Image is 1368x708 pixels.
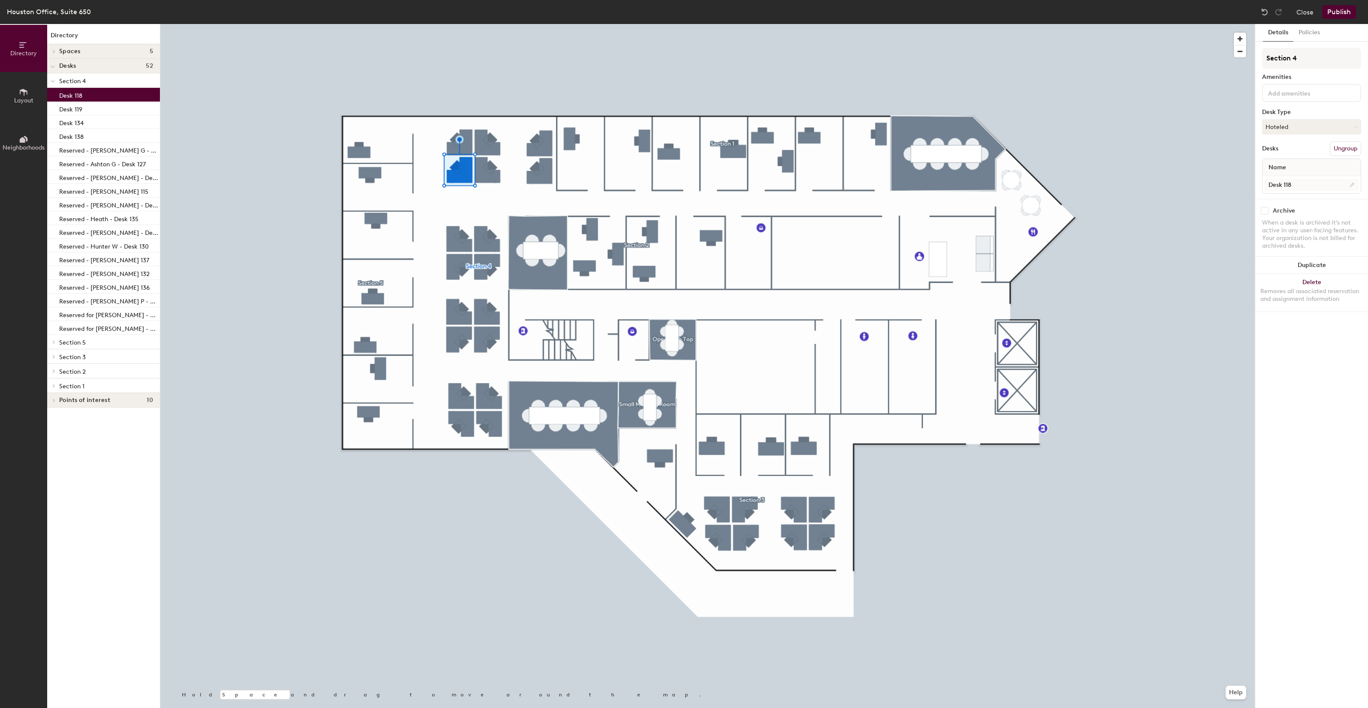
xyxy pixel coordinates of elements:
[59,117,84,127] p: Desk 134
[1226,686,1246,699] button: Help
[1263,24,1293,42] button: Details
[1262,109,1361,116] div: Desk Type
[1255,257,1368,274] button: Duplicate
[3,144,45,151] span: Neighborhoods
[59,90,82,99] p: Desk 118
[59,254,149,264] p: Reserved - [PERSON_NAME] 137
[147,397,153,404] span: 10
[10,50,37,57] span: Directory
[59,397,110,404] span: Points of interest
[1322,5,1356,19] button: Publish
[59,240,149,250] p: Reserved - Hunter W - Desk 130
[59,383,84,390] span: Section 1
[59,282,150,291] p: Reserved - [PERSON_NAME] 136
[59,172,158,182] p: Reserved - [PERSON_NAME] - Desk 131
[7,6,91,17] div: Houston Office, Suite 650
[59,186,148,195] p: Reserved - [PERSON_NAME] 115
[1273,207,1295,214] div: Archive
[1330,141,1361,156] button: Ungroup
[59,131,84,141] p: Desk 138
[150,48,153,55] span: 5
[59,227,158,237] p: Reserved - [PERSON_NAME] - Desk 129
[1262,74,1361,81] div: Amenities
[1293,24,1325,42] button: Policies
[14,97,33,104] span: Layout
[59,144,158,154] p: Reserved - [PERSON_NAME] G - Desk 116
[146,63,153,69] span: 52
[59,103,82,113] p: Desk 119
[59,339,86,346] span: Section 5
[1260,288,1363,303] div: Removes all associated reservation and assignment information
[1274,8,1283,16] img: Redo
[1296,5,1314,19] button: Close
[59,78,86,85] span: Section 4
[59,268,150,278] p: Reserved - [PERSON_NAME] 132
[1262,145,1278,152] div: Desks
[59,213,139,223] p: Reserved - Heath - Desk 135
[1264,179,1359,191] input: Unnamed desk
[1260,8,1269,16] img: Undo
[59,323,158,333] p: Reserved for [PERSON_NAME] - Desk 133
[59,199,158,209] p: Reserved - [PERSON_NAME] - Desk 114
[1255,274,1368,312] button: DeleteRemoves all associated reservation and assignment information
[1262,219,1361,250] div: When a desk is archived it's not active in any user-facing features. Your organization is not bil...
[59,158,146,168] p: Reserved - Ashton G - Desk 127
[47,31,160,44] h1: Directory
[1262,119,1361,135] button: Hoteled
[59,309,158,319] p: Reserved for [PERSON_NAME] - Desk 117
[59,295,158,305] p: Reserved - [PERSON_NAME] P - Desk 128
[59,63,76,69] span: Desks
[1266,87,1344,98] input: Add amenities
[59,368,86,375] span: Section 2
[59,48,81,55] span: Spaces
[59,354,86,361] span: Section 3
[1264,160,1290,175] span: Name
